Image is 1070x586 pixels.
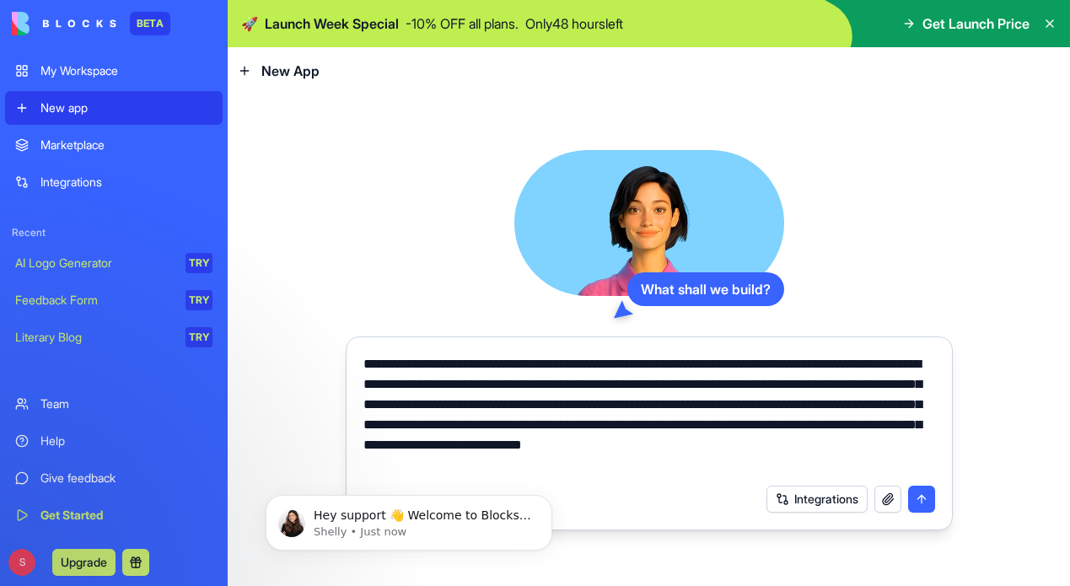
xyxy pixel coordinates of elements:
[130,12,170,35] div: BETA
[40,470,212,487] div: Give feedback
[5,320,223,354] a: Literary BlogTRY
[40,174,212,191] div: Integrations
[186,290,212,310] div: TRY
[5,424,223,458] a: Help
[406,13,519,34] p: - 10 % OFF all plans.
[40,137,212,153] div: Marketplace
[627,272,784,306] div: What shall we build?
[5,226,223,239] span: Recent
[40,507,212,524] div: Get Started
[186,253,212,273] div: TRY
[525,13,623,34] p: Only 48 hours left
[240,460,578,578] iframe: Intercom notifications message
[5,283,223,317] a: Feedback FormTRY
[5,387,223,421] a: Team
[40,62,212,79] div: My Workspace
[922,13,1030,34] span: Get Launch Price
[40,99,212,116] div: New app
[5,91,223,125] a: New app
[12,12,116,35] img: logo
[12,12,170,35] a: BETA
[8,549,35,576] span: S
[15,292,174,309] div: Feedback Form
[5,165,223,199] a: Integrations
[766,486,868,513] button: Integrations
[15,255,174,271] div: AI Logo Generator
[186,327,212,347] div: TRY
[5,128,223,162] a: Marketplace
[241,13,258,34] span: 🚀
[5,246,223,280] a: AI Logo GeneratorTRY
[5,498,223,532] a: Get Started
[265,13,399,34] span: Launch Week Special
[40,395,212,412] div: Team
[40,433,212,449] div: Help
[52,549,116,576] button: Upgrade
[52,553,116,570] a: Upgrade
[5,461,223,495] a: Give feedback
[5,54,223,88] a: My Workspace
[261,61,320,81] span: New App
[15,329,174,346] div: Literary Blog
